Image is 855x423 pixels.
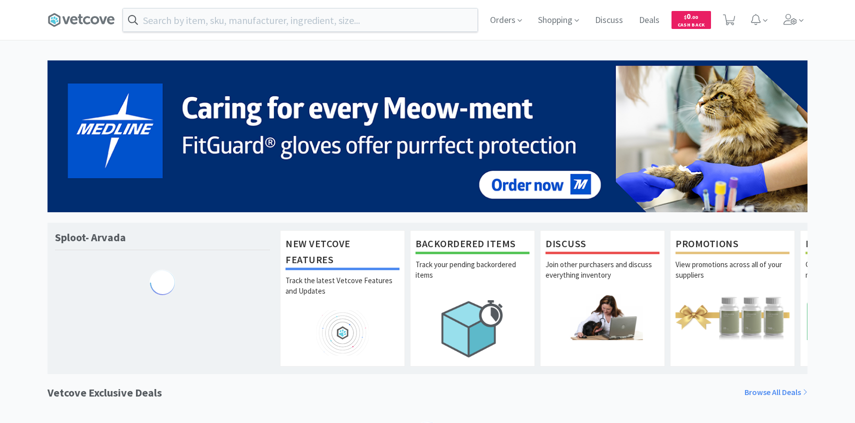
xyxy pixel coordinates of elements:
[280,230,405,366] a: New Vetcove FeaturesTrack the latest Vetcove Features and Updates
[677,22,705,29] span: Cash Back
[285,275,399,310] p: Track the latest Vetcove Features and Updates
[285,236,399,270] h1: New Vetcove Features
[55,230,126,245] h1: Sploot- Arvada
[635,16,663,25] a: Deals
[684,11,698,21] span: 0
[675,259,789,294] p: View promotions across all of your suppliers
[690,14,698,20] span: . 00
[675,294,789,340] img: hero_promotions.png
[540,230,665,366] a: DiscussJoin other purchasers and discuss everything inventory
[285,310,399,356] img: hero_feature_roadmap.png
[545,294,659,340] img: hero_discuss.png
[684,14,686,20] span: $
[47,60,807,212] img: 5b85490d2c9a43ef9873369d65f5cc4c_481.png
[675,236,789,254] h1: Promotions
[545,236,659,254] h1: Discuss
[410,230,535,366] a: Backordered ItemsTrack your pending backordered items
[47,384,162,402] h1: Vetcove Exclusive Deals
[591,16,627,25] a: Discuss
[545,259,659,294] p: Join other purchasers and discuss everything inventory
[670,230,795,366] a: PromotionsView promotions across all of your suppliers
[415,236,529,254] h1: Backordered Items
[415,294,529,363] img: hero_backorders.png
[415,259,529,294] p: Track your pending backordered items
[744,386,807,399] a: Browse All Deals
[671,6,711,33] a: $0.00Cash Back
[123,8,477,31] input: Search by item, sku, manufacturer, ingredient, size...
